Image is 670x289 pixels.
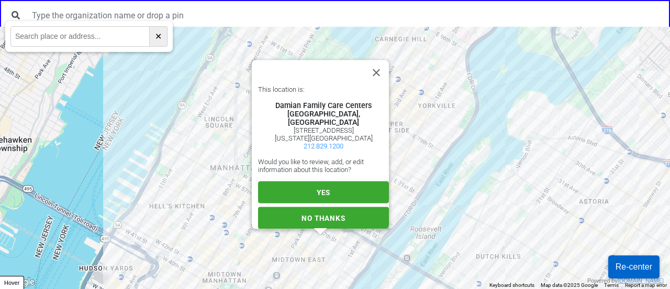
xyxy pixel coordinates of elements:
[608,255,660,279] button: Re-center
[301,213,345,222] span: NO THANKS
[625,282,667,288] a: Report a map error
[258,207,389,229] button: NO THANKS
[150,26,167,47] button: ✕
[304,142,343,150] a: 212.829.1200
[258,85,389,93] div: This location is:
[26,5,665,25] input: Type the organization name or drop a pin
[258,158,389,174] div: Would you like to review, add, or edit information about this location?
[541,282,598,288] span: Map data ©2025 Google
[587,276,664,285] div: Powered by
[317,188,330,197] span: YES
[604,282,619,288] a: Terms (opens in new tab)
[258,126,389,134] div: [STREET_ADDRESS]
[489,282,534,289] button: Keyboard shortcuts
[618,277,664,284] a: [DOMAIN_NAME]
[10,26,150,47] input: Search place or address...
[258,110,389,126] div: [GEOGRAPHIC_DATA], [GEOGRAPHIC_DATA]
[258,134,389,142] div: [US_STATE][GEOGRAPHIC_DATA]
[258,101,389,110] div: Damian Family Care Centers
[364,60,389,85] button: Close
[258,181,389,204] button: YES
